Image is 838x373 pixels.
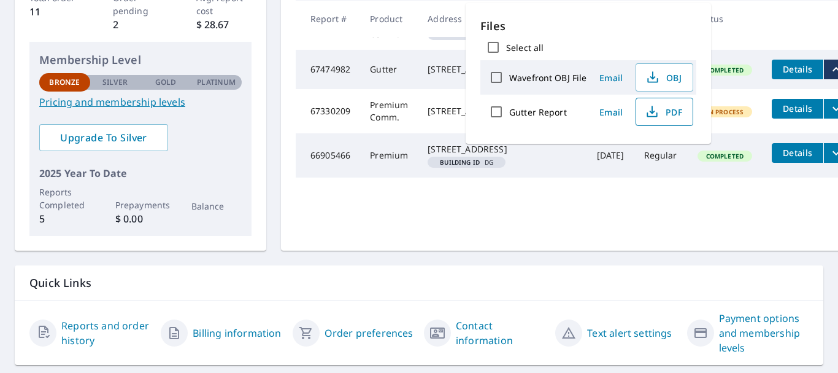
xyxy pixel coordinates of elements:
[39,186,90,211] p: Reports Completed
[596,72,626,84] span: Email
[296,50,360,89] td: 67474982
[772,99,823,119] button: detailsBtn-67330209
[596,106,626,118] span: Email
[428,63,577,76] div: [STREET_ADDRESS]
[49,131,158,144] span: Upgrade To Silver
[428,143,577,155] div: [STREET_ADDRESS]
[39,211,90,226] p: 5
[779,63,816,75] span: Details
[591,103,631,122] button: Email
[719,311,809,355] a: Payment options and membership levels
[779,147,816,159] span: Details
[509,106,567,118] label: Gutter Report
[29,275,809,291] p: Quick Links
[644,70,683,85] span: OBJ
[440,159,480,165] em: Building ID
[432,31,496,37] span: 1
[155,77,176,88] p: Gold
[699,108,752,116] span: In Process
[699,152,751,160] span: Completed
[432,159,501,165] span: DG
[509,72,586,84] label: Wavefront OBJ File
[61,318,151,348] a: Reports and order history
[191,200,242,213] p: Balance
[193,326,281,340] a: Billing information
[440,31,480,37] em: Building ID
[296,133,360,178] td: 66905466
[360,50,418,89] td: Gutter
[360,89,418,133] td: Premium Comm.
[644,104,683,119] span: PDF
[296,89,360,133] td: 67330209
[699,66,751,74] span: Completed
[39,52,242,68] p: Membership Level
[113,17,169,32] p: 2
[456,318,545,348] a: Contact information
[428,105,577,117] div: [STREET_ADDRESS][PERSON_NAME]
[634,133,688,178] td: Regular
[587,133,634,178] td: [DATE]
[636,63,693,92] button: OBJ
[325,326,413,340] a: Order preferences
[480,18,696,34] p: Files
[779,103,816,114] span: Details
[591,68,631,87] button: Email
[360,133,418,178] td: Premium
[49,77,80,88] p: Bronze
[196,17,252,32] p: $ 28.67
[39,95,242,109] a: Pricing and membership levels
[772,143,823,163] button: detailsBtn-66905466
[115,211,166,226] p: $ 0.00
[29,4,85,19] p: 11
[636,98,693,126] button: PDF
[197,77,236,88] p: Platinum
[115,198,166,211] p: Prepayments
[587,326,672,340] a: Text alert settings
[102,77,128,88] p: Silver
[39,124,168,151] a: Upgrade To Silver
[506,42,544,53] label: Select all
[772,60,823,79] button: detailsBtn-67474982
[39,166,242,181] p: 2025 Year To Date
